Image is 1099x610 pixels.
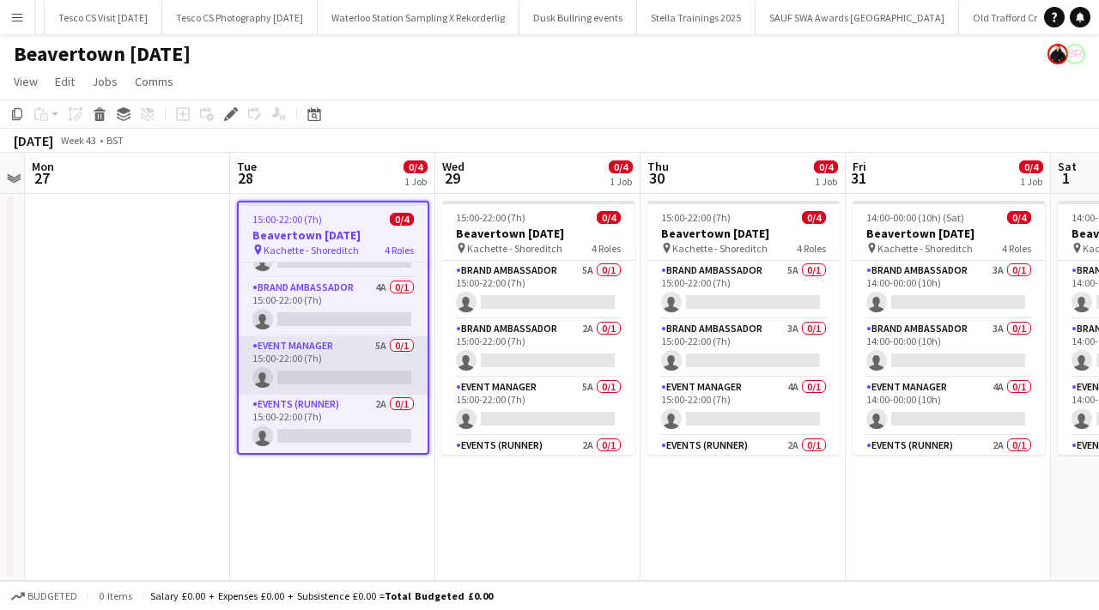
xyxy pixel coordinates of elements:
a: View [7,70,45,93]
span: 15:00-22:00 (7h) [661,211,731,224]
span: 30 [645,168,669,188]
span: Kachette - Shoreditch [264,244,359,257]
app-card-role: Brand Ambassador4A0/115:00-22:00 (7h) [239,278,428,336]
a: Comms [128,70,180,93]
div: 1 Job [610,175,632,188]
span: 0/4 [609,160,633,173]
span: 0/4 [404,160,428,173]
button: Dusk Bullring events [519,1,637,34]
span: 4 Roles [385,244,414,257]
app-card-role: Brand Ambassador5A0/115:00-22:00 (7h) [442,261,635,319]
span: 0/4 [597,211,621,224]
button: Stella Trainings 2025 [637,1,756,34]
div: 1 Job [1020,175,1042,188]
app-card-role: Brand Ambassador3A0/115:00-22:00 (7h) [647,319,840,377]
span: 0/4 [814,160,838,173]
app-user-avatar: Soozy Peters [1065,44,1085,64]
app-card-role: Event Manager4A0/114:00-00:00 (10h) [853,377,1045,436]
span: 4 Roles [797,242,826,255]
span: 0/4 [802,211,826,224]
app-job-card: 15:00-22:00 (7h)0/4Beavertown [DATE] Kachette - Shoreditch4 RolesBrand Ambassador5A0/115:00-22:00... [237,201,429,455]
span: Budgeted [27,590,77,602]
span: 15:00-22:00 (7h) [456,211,525,224]
div: 1 Job [404,175,427,188]
app-card-role: Brand Ambassador5A0/115:00-22:00 (7h) [647,261,840,319]
span: Jobs [92,74,118,89]
app-card-role: Events (Runner)2A0/114:00-00:00 (10h) [853,436,1045,494]
app-job-card: 14:00-00:00 (10h) (Sat)0/4Beavertown [DATE] Kachette - Shoreditch4 RolesBrand Ambassador3A0/114:0... [853,201,1045,455]
span: 28 [234,168,257,188]
button: Tesco CS Visit [DATE] [45,1,162,34]
app-card-role: Brand Ambassador2A0/115:00-22:00 (7h) [442,319,635,377]
app-job-card: 15:00-22:00 (7h)0/4Beavertown [DATE] Kachette - Shoreditch4 RolesBrand Ambassador5A0/115:00-22:00... [647,201,840,455]
span: View [14,74,38,89]
span: Fri [853,159,866,174]
div: 1 Job [815,175,837,188]
span: 29 [440,168,464,188]
span: Kachette - Shoreditch [877,242,973,255]
span: Mon [32,159,54,174]
span: 0/4 [1007,211,1031,224]
app-card-role: Event Manager5A0/115:00-22:00 (7h) [442,377,635,436]
button: Waterloo Station Sampling X Rekorderlig [318,1,519,34]
span: Tue [237,159,257,174]
app-card-role: Event Manager4A0/115:00-22:00 (7h) [647,377,840,436]
div: BST [106,134,124,147]
span: Wed [442,159,464,174]
app-card-role: Events (Runner)2A0/115:00-22:00 (7h) [647,436,840,494]
span: 1 [1055,168,1077,188]
h3: Beavertown [DATE] [853,226,1045,241]
span: 14:00-00:00 (10h) (Sat) [866,211,964,224]
span: 0/4 [390,213,414,226]
h1: Beavertown [DATE] [14,41,191,67]
div: [DATE] [14,132,53,149]
span: 0 items [94,589,136,602]
span: 15:00-22:00 (7h) [252,213,322,226]
span: Kachette - Shoreditch [672,242,768,255]
span: 0/4 [1019,160,1043,173]
a: Edit [48,70,82,93]
a: Jobs [85,70,124,93]
app-card-role: Events (Runner)2A0/115:00-22:00 (7h) [442,436,635,494]
app-card-role: Brand Ambassador3A0/114:00-00:00 (10h) [853,261,1045,319]
app-card-role: Brand Ambassador3A0/114:00-00:00 (10h) [853,319,1045,377]
h3: Beavertown [DATE] [442,226,635,241]
app-job-card: 15:00-22:00 (7h)0/4Beavertown [DATE] Kachette - Shoreditch4 RolesBrand Ambassador5A0/115:00-22:00... [442,201,635,455]
button: SAUF SWA Awards [GEOGRAPHIC_DATA] [756,1,959,34]
button: Old Trafford Cricket [959,1,1073,34]
button: Budgeted [9,587,80,606]
app-card-role: Events (Runner)2A0/115:00-22:00 (7h) [239,395,428,453]
app-card-role: Event Manager5A0/115:00-22:00 (7h) [239,336,428,395]
span: Week 43 [57,134,100,147]
span: Comms [135,74,173,89]
span: Sat [1058,159,1077,174]
span: 4 Roles [1002,242,1031,255]
app-user-avatar: Danielle Ferguson [1047,44,1068,64]
span: 27 [29,168,54,188]
h3: Beavertown [DATE] [239,227,428,243]
span: Thu [647,159,669,174]
span: 4 Roles [592,242,621,255]
div: Salary £0.00 + Expenses £0.00 + Subsistence £0.00 = [150,589,493,602]
span: Edit [55,74,75,89]
h3: Beavertown [DATE] [647,226,840,241]
span: 31 [850,168,866,188]
span: Total Budgeted £0.00 [385,589,493,602]
span: Kachette - Shoreditch [467,242,562,255]
button: Tesco CS Photography [DATE] [162,1,318,34]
